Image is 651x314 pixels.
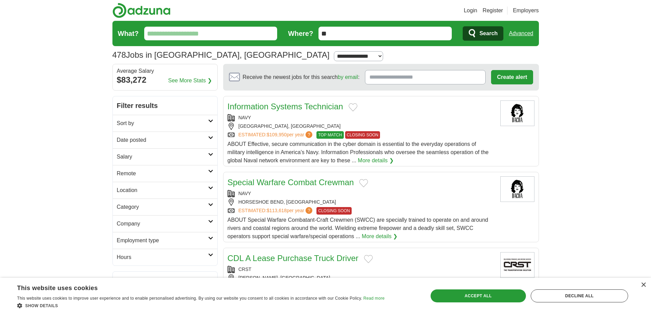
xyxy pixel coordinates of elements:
[228,217,488,239] span: ABOUT Special Warfare Combatant-Craft Crewmen (SWCC) are specially trained to operate on and arou...
[113,165,217,182] a: Remote
[117,136,208,144] h2: Date posted
[500,100,534,126] img: Dacha Navy Yard logo
[117,253,208,261] h2: Hours
[25,303,58,308] span: Show details
[239,191,251,196] a: NAVY
[113,182,217,199] a: Location
[117,186,208,194] h2: Location
[316,131,343,139] span: TOP MATCH
[112,50,330,59] h1: Jobs in [GEOGRAPHIC_DATA], [GEOGRAPHIC_DATA]
[513,6,539,15] a: Employers
[112,49,126,61] span: 478
[363,296,384,301] a: Read more, opens a new window
[113,115,217,132] a: Sort by
[239,115,251,120] a: NAVY
[500,252,534,278] img: CRST International logo
[118,28,139,39] label: What?
[113,96,217,115] h2: Filter results
[267,132,286,137] span: $109,950
[491,70,533,84] button: Create alert
[479,27,498,40] span: Search
[17,296,362,301] span: This website uses cookies to improve user experience and to enable personalised advertising. By u...
[117,276,213,286] h2: Popular searches
[113,148,217,165] a: Salary
[117,203,208,211] h2: Category
[345,131,380,139] span: CLOSING SOON
[463,26,503,41] button: Search
[228,274,495,282] div: [PERSON_NAME], [GEOGRAPHIC_DATA]
[239,207,314,215] a: ESTIMATED:$113,618per year?
[228,199,495,206] div: HORSESHOE BEND, [GEOGRAPHIC_DATA]
[509,27,533,40] a: Advanced
[306,207,312,214] span: ?
[228,178,354,187] a: Special Warfare Combat Crewman
[338,74,358,80] a: by email
[117,68,213,74] div: Average Salary
[641,283,646,288] div: Close
[113,199,217,215] a: Category
[117,236,208,245] h2: Employment type
[483,6,503,15] a: Register
[316,207,352,215] span: CLOSING SOON
[113,232,217,249] a: Employment type
[243,73,360,81] span: Receive the newest jobs for this search :
[228,102,343,111] a: Information Systems Technician
[117,119,208,127] h2: Sort by
[431,289,526,302] div: Accept all
[117,169,208,178] h2: Remote
[464,6,477,15] a: Login
[228,254,358,263] a: CDL A Lease Purchase Truck Driver
[117,74,213,86] div: $83,272
[239,267,252,272] a: CRST
[113,249,217,265] a: Hours
[358,156,394,165] a: More details ❯
[17,302,384,309] div: Show details
[17,282,367,292] div: This website uses cookies
[288,28,313,39] label: Where?
[306,131,312,138] span: ?
[362,232,398,241] a: More details ❯
[239,131,314,139] a: ESTIMATED:$109,950per year?
[349,103,357,111] button: Add to favorite jobs
[500,176,534,202] img: Dacha Navy Yard logo
[113,132,217,148] a: Date posted
[117,153,208,161] h2: Salary
[113,215,217,232] a: Company
[117,220,208,228] h2: Company
[168,77,212,85] a: See More Stats ❯
[531,289,628,302] div: Decline all
[267,208,286,213] span: $113,618
[228,123,495,130] div: [GEOGRAPHIC_DATA], [GEOGRAPHIC_DATA]
[228,141,489,163] span: ABOUT Effective, secure communication in the cyber domain is essential to the everyday operations...
[359,179,368,187] button: Add to favorite jobs
[364,255,373,263] button: Add to favorite jobs
[112,3,171,18] img: Adzuna logo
